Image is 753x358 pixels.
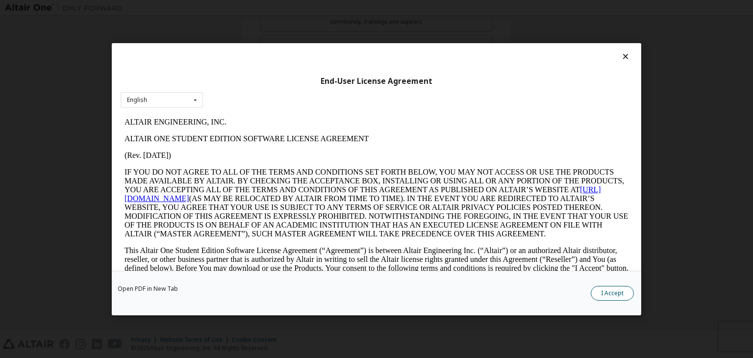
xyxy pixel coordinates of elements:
a: [URL][DOMAIN_NAME] [4,72,480,89]
button: I Accept [591,286,634,301]
p: (Rev. [DATE]) [4,37,508,46]
p: This Altair One Student Edition Software License Agreement (“Agreement”) is between Altair Engine... [4,132,508,168]
p: IF YOU DO NOT AGREE TO ALL OF THE TERMS AND CONDITIONS SET FORTH BELOW, YOU MAY NOT ACCESS OR USE... [4,54,508,125]
p: ALTAIR ONE STUDENT EDITION SOFTWARE LICENSE AGREEMENT [4,21,508,29]
a: Open PDF in New Tab [118,286,178,292]
p: ALTAIR ENGINEERING, INC. [4,4,508,13]
div: End-User License Agreement [121,76,632,86]
div: English [127,97,147,103]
